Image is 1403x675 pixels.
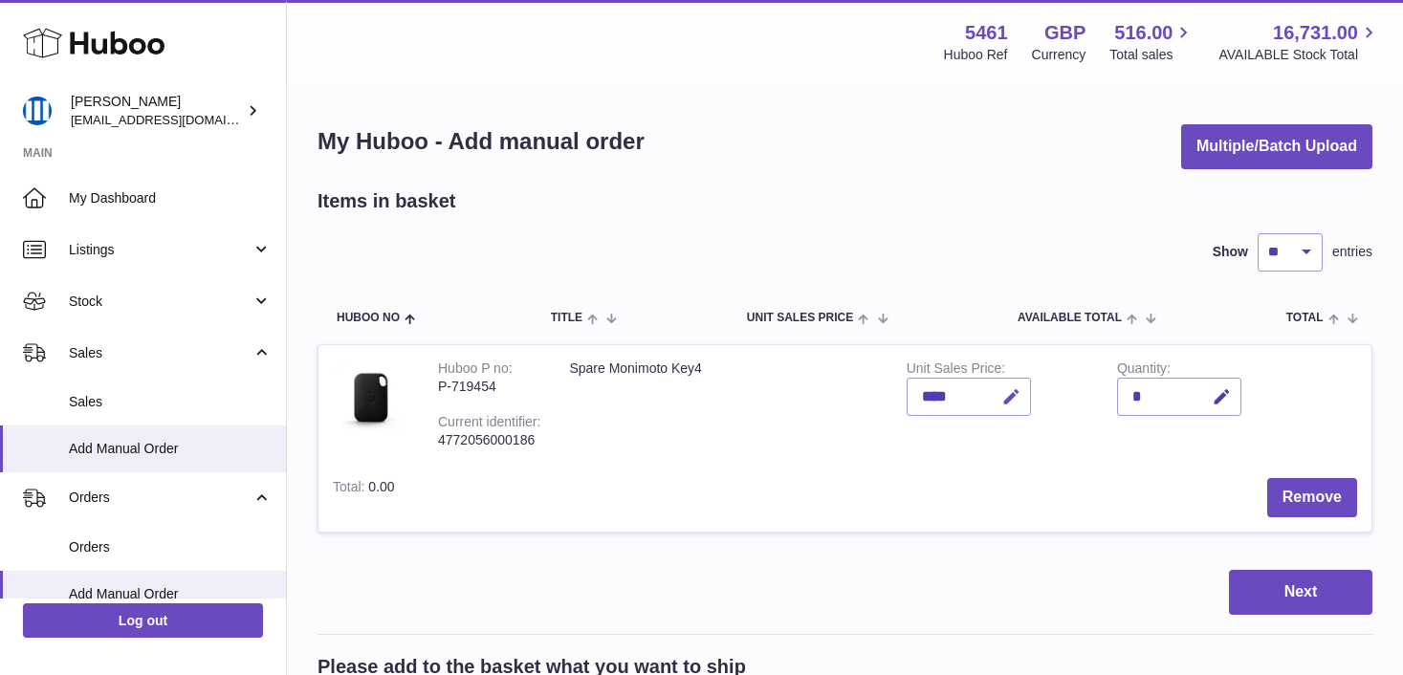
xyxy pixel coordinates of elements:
div: Current identifier [438,414,540,434]
div: P-719454 [438,378,540,396]
span: Sales [69,344,252,362]
span: Orders [69,538,272,556]
img: Spare Monimoto Key4 [333,359,409,436]
button: Multiple/Batch Upload [1181,124,1372,169]
span: entries [1332,243,1372,261]
a: Log out [23,603,263,638]
span: Stock [69,293,252,311]
strong: GBP [1044,20,1085,46]
button: Next [1229,570,1372,615]
td: Spare Monimoto Key4 [555,345,891,464]
div: Huboo P no [438,360,513,381]
span: AVAILABLE Stock Total [1218,46,1380,64]
a: 516.00 Total sales [1109,20,1195,64]
strong: 5461 [965,20,1008,46]
span: Listings [69,241,252,259]
span: Orders [69,489,252,507]
div: Huboo Ref [944,46,1008,64]
span: [EMAIL_ADDRESS][DOMAIN_NAME] [71,112,281,127]
label: Quantity [1117,360,1171,381]
span: Total [1286,312,1324,324]
a: 16,731.00 AVAILABLE Stock Total [1218,20,1380,64]
span: 16,731.00 [1273,20,1358,46]
span: Unit Sales Price [747,312,853,324]
span: Title [551,312,582,324]
span: Add Manual Order [69,440,272,458]
span: Total sales [1109,46,1195,64]
div: 4772056000186 [438,431,540,449]
span: Sales [69,393,272,411]
div: Currency [1032,46,1086,64]
span: 0.00 [368,479,394,494]
h2: Items in basket [318,188,456,214]
span: AVAILABLE Total [1018,312,1122,324]
div: [PERSON_NAME] [71,93,243,129]
label: Unit Sales Price [907,360,1005,381]
span: Huboo no [337,312,400,324]
span: My Dashboard [69,189,272,207]
span: Add Manual Order [69,585,272,603]
h1: My Huboo - Add manual order [318,126,645,157]
span: 516.00 [1114,20,1173,46]
button: Remove [1267,478,1357,517]
img: oksana@monimoto.com [23,97,52,125]
label: Show [1213,243,1248,261]
label: Total [333,479,368,499]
